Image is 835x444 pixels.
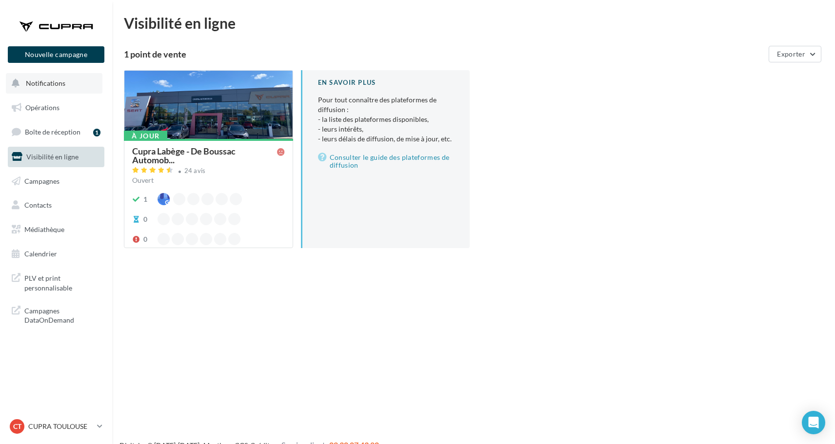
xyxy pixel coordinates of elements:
span: Visibilité en ligne [26,153,79,161]
a: Campagnes [6,171,106,192]
li: - leurs délais de diffusion, de mise à jour, etc. [318,134,455,144]
li: - la liste des plateformes disponibles, [318,115,455,124]
button: Exporter [769,46,821,62]
a: Opérations [6,97,106,118]
div: Visibilité en ligne [124,16,823,30]
span: Ouvert [132,176,154,184]
span: Cupra Labège - De Boussac Automob... [132,147,277,164]
div: À jour [124,131,167,141]
span: Boîte de réception [25,128,80,136]
a: Campagnes DataOnDemand [6,300,106,329]
span: CT [13,422,21,431]
a: CT CUPRA TOULOUSE [8,417,104,436]
li: - leurs intérêts, [318,124,455,134]
button: Nouvelle campagne [8,46,104,63]
p: Pour tout connaître des plateformes de diffusion : [318,95,455,144]
a: Visibilité en ligne [6,147,106,167]
a: Contacts [6,195,106,215]
span: Campagnes [24,176,60,185]
a: Boîte de réception1 [6,121,106,142]
p: CUPRA TOULOUSE [28,422,93,431]
a: 24 avis [132,166,285,177]
div: 24 avis [184,168,206,174]
span: Opérations [25,103,60,112]
a: Calendrier [6,244,106,264]
div: 1 point de vente [124,50,765,58]
span: Médiathèque [24,225,64,233]
a: PLV et print personnalisable [6,268,106,296]
div: 0 [143,214,147,224]
span: Notifications [26,79,65,87]
a: Médiathèque [6,219,106,240]
span: Calendrier [24,250,57,258]
span: Exporter [777,50,805,58]
div: Open Intercom Messenger [802,411,825,434]
button: Notifications [6,73,102,94]
span: Campagnes DataOnDemand [24,304,100,325]
div: 1 [143,194,147,204]
span: Contacts [24,201,52,209]
span: PLV et print personnalisable [24,271,100,292]
div: 0 [143,234,147,244]
div: 1 [93,129,100,136]
div: En savoir plus [318,78,455,87]
a: Consulter le guide des plateformes de diffusion [318,152,455,171]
